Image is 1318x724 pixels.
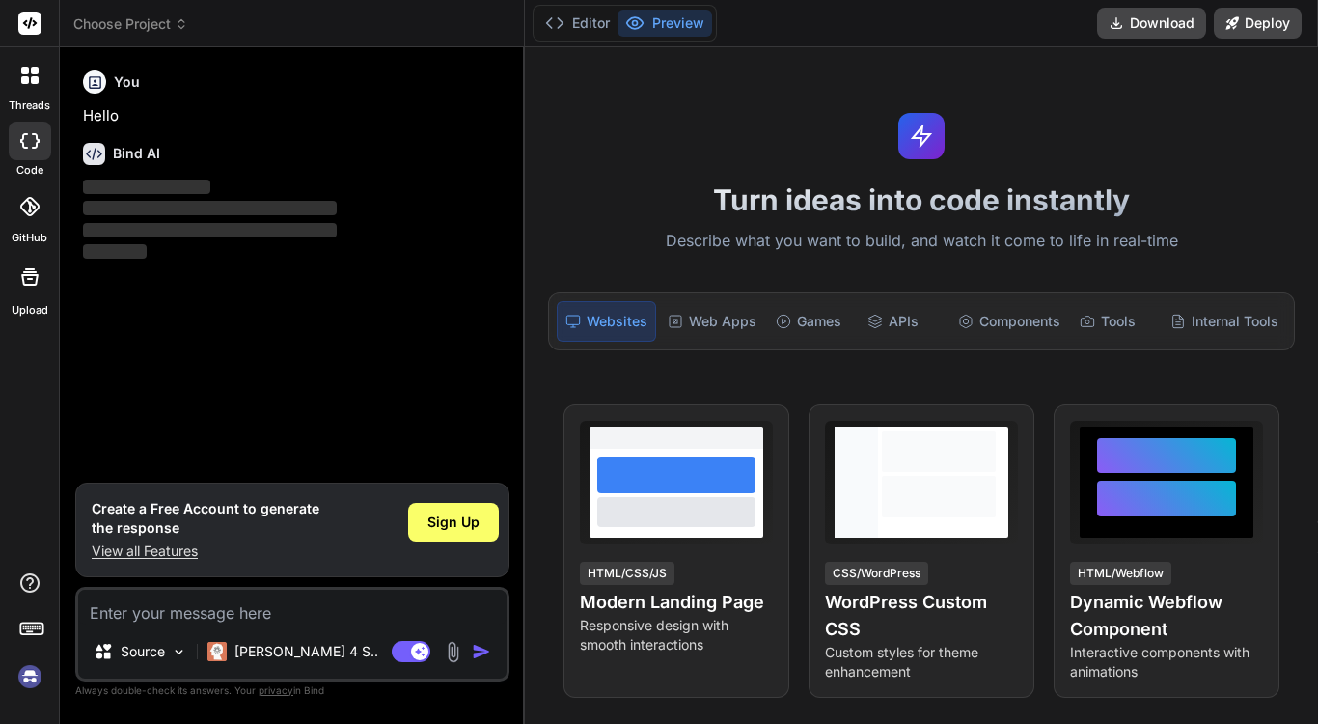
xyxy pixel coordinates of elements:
span: ‌ [83,244,147,259]
div: Components [950,301,1068,342]
p: Source [121,642,165,661]
div: Internal Tools [1163,301,1286,342]
button: Preview [618,10,712,37]
h4: Dynamic Webflow Component [1070,589,1263,643]
p: [PERSON_NAME] 4 S.. [234,642,378,661]
p: Custom styles for theme enhancement [825,643,1018,682]
span: ‌ [83,201,337,215]
h1: Create a Free Account to generate the response [92,499,319,538]
img: Claude 4 Sonnet [207,642,227,661]
p: Describe what you want to build, and watch it come to life in real-time [536,229,1306,254]
p: Hello [83,105,506,127]
div: Web Apps [660,301,764,342]
div: APIs [860,301,947,342]
label: code [16,162,43,179]
img: icon [472,642,491,661]
div: HTML/Webflow [1070,562,1171,585]
div: Websites [557,301,656,342]
h6: Bind AI [113,144,160,163]
label: threads [9,97,50,114]
img: signin [14,660,46,693]
button: Download [1097,8,1206,39]
h4: WordPress Custom CSS [825,589,1018,643]
div: Games [768,301,855,342]
p: View all Features [92,542,319,561]
img: Pick Models [171,644,187,660]
p: Responsive design with smooth interactions [580,616,773,654]
span: Choose Project [73,14,188,34]
span: ‌ [83,180,210,194]
div: CSS/WordPress [825,562,928,585]
span: Sign Up [427,513,480,532]
h4: Modern Landing Page [580,589,773,616]
p: Always double-check its answers. Your in Bind [75,682,509,700]
label: Upload [12,302,48,319]
button: Deploy [1214,8,1302,39]
button: Editor [537,10,618,37]
div: Tools [1072,301,1159,342]
span: privacy [259,684,293,696]
label: GitHub [12,230,47,246]
img: attachment [442,641,464,663]
div: HTML/CSS/JS [580,562,674,585]
h6: You [114,72,140,92]
p: Interactive components with animations [1070,643,1263,682]
span: ‌ [83,223,337,237]
h1: Turn ideas into code instantly [536,182,1306,217]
